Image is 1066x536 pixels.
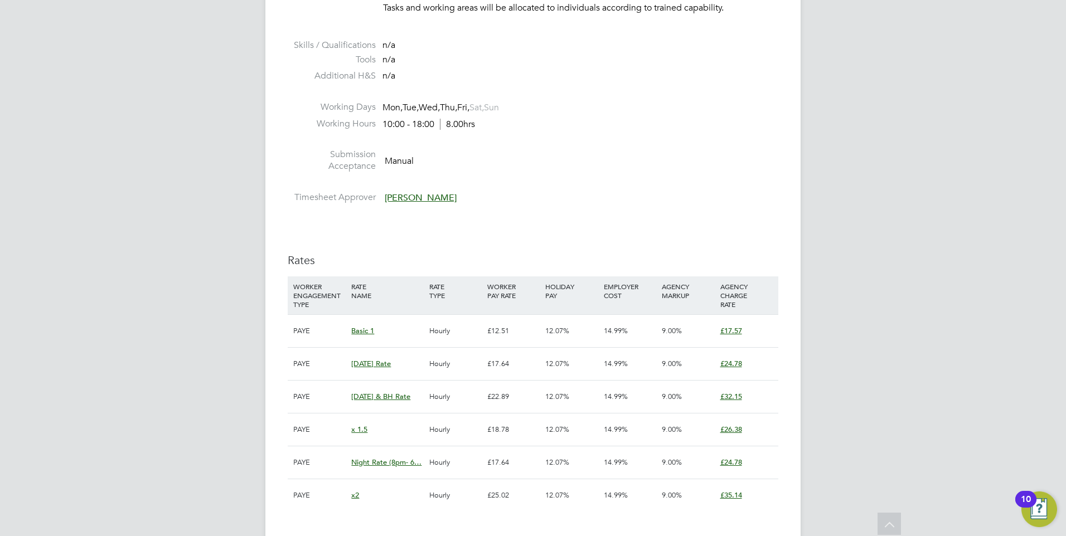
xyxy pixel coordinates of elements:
div: EMPLOYER COST [601,276,659,305]
p: Tasks and working areas will be allocated to individuals according to trained capability. [383,2,778,14]
label: Working Hours [288,118,376,130]
div: Hourly [427,381,484,413]
span: 9.00% [662,490,682,500]
span: 9.00% [662,326,682,335]
span: £32.15 [720,392,742,401]
div: PAYE [290,348,348,380]
div: Hourly [427,413,484,446]
span: 14.99% [604,392,628,401]
span: 9.00% [662,425,682,434]
span: Thu, [440,102,457,113]
span: 8.00hrs [440,119,475,130]
span: 12.07% [545,457,569,467]
label: Skills / Qualifications [288,40,376,51]
label: Timesheet Approver [288,192,376,203]
span: Sun [484,102,499,113]
div: WORKER ENGAGEMENT TYPE [290,276,348,314]
span: 14.99% [604,359,628,368]
span: [PERSON_NAME] [385,192,457,203]
label: Submission Acceptance [288,149,376,172]
span: £24.78 [720,359,742,368]
label: Additional H&S [288,70,376,82]
span: 14.99% [604,326,628,335]
div: RATE NAME [348,276,426,305]
span: Tue, [403,102,419,113]
div: 10:00 - 18:00 [382,119,475,130]
span: 12.07% [545,392,569,401]
span: n/a [382,40,395,51]
span: 9.00% [662,359,682,368]
span: £26.38 [720,425,742,434]
div: Hourly [427,315,484,347]
div: Hourly [427,446,484,479]
div: PAYE [290,446,348,479]
span: 9.00% [662,457,682,467]
span: Wed, [419,102,440,113]
span: £35.14 [720,490,742,500]
span: 14.99% [604,490,628,500]
span: Manual [385,155,414,167]
span: [DATE] & BH Rate [351,392,410,401]
div: £12.51 [484,315,542,347]
div: £17.64 [484,446,542,479]
div: £25.02 [484,479,542,511]
div: £22.89 [484,381,542,413]
span: Mon, [382,102,403,113]
span: £24.78 [720,457,742,467]
div: £17.64 [484,348,542,380]
span: 9.00% [662,392,682,401]
div: PAYE [290,479,348,511]
div: Hourly [427,479,484,511]
span: 14.99% [604,425,628,434]
span: x 1.5 [351,425,367,434]
div: PAYE [290,413,348,446]
span: n/a [382,70,395,81]
span: 12.07% [545,326,569,335]
div: 10 [1021,499,1031,514]
label: Tools [288,54,376,66]
span: Fri, [457,102,469,113]
div: PAYE [290,381,348,413]
span: 14.99% [604,457,628,467]
div: WORKER PAY RATE [484,276,542,305]
div: Hourly [427,348,484,380]
span: Sat, [469,102,484,113]
div: AGENCY MARKUP [659,276,717,305]
div: £18.78 [484,413,542,446]
button: Open Resource Center, 10 new notifications [1021,491,1057,527]
div: RATE TYPE [427,276,484,305]
span: [DATE] Rate [351,359,391,368]
span: Basic 1 [351,326,374,335]
span: x2 [351,490,359,500]
span: 12.07% [545,425,569,434]
span: £17.57 [720,326,742,335]
div: PAYE [290,315,348,347]
label: Working Days [288,101,376,113]
div: AGENCY CHARGE RATE [718,276,776,314]
div: HOLIDAY PAY [542,276,600,305]
span: 12.07% [545,359,569,368]
span: n/a [382,54,395,65]
span: 12.07% [545,490,569,500]
h3: Rates [288,253,778,267]
span: Night Rate (8pm- 6… [351,457,421,467]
